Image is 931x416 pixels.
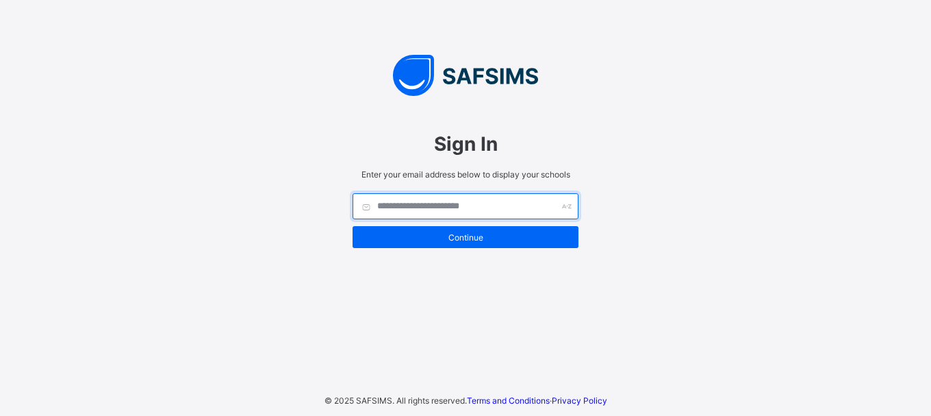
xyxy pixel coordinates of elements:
[552,395,607,406] a: Privacy Policy
[353,169,578,180] span: Enter your email address below to display your schools
[324,395,467,406] span: © 2025 SAFSIMS. All rights reserved.
[467,395,550,406] a: Terms and Conditions
[339,55,592,96] img: SAFSIMS Logo
[353,132,578,156] span: Sign In
[363,232,568,243] span: Continue
[467,395,607,406] span: ·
